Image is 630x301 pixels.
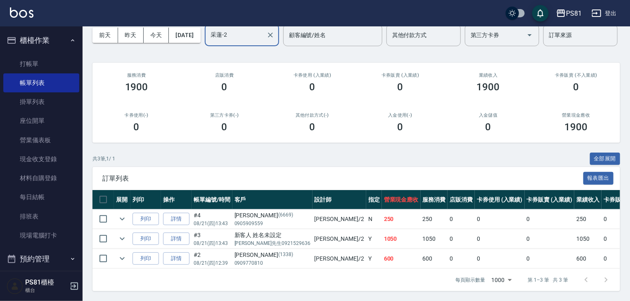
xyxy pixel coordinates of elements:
h3: 0 [310,121,315,133]
h2: 其他付款方式(-) [278,113,346,118]
th: 店販消費 [448,190,475,209]
td: 600 [574,249,602,268]
div: [PERSON_NAME] [234,211,310,220]
th: 帳單編號/時間 [192,190,232,209]
h2: 業績收入 [454,73,522,78]
th: 列印 [130,190,161,209]
td: 250 [574,209,602,229]
h3: 0 [398,121,403,133]
p: 第 1–3 筆 共 3 筆 [528,276,568,284]
td: N [366,209,382,229]
td: 600 [382,249,421,268]
td: [PERSON_NAME] /2 [313,209,366,229]
h5: PS81櫃檯 [25,278,67,287]
a: 現場電腦打卡 [3,226,79,245]
button: expand row [116,233,128,245]
p: 櫃台 [25,287,67,294]
button: 全部展開 [590,153,621,165]
th: 營業現金應收 [382,190,421,209]
p: 08/21 (四) 13:43 [194,240,230,247]
h2: 入金儲值 [454,113,522,118]
p: 共 3 筆, 1 / 1 [92,155,115,162]
th: 指定 [366,190,382,209]
th: 客戶 [232,190,313,209]
td: 0 [525,229,575,249]
h3: 0 [134,121,140,133]
p: 08/21 (四) 13:43 [194,220,230,227]
td: 250 [382,209,421,229]
h2: 卡券販賣 (不入業績) [542,73,610,78]
h2: 店販消費 [190,73,258,78]
a: 營業儀表板 [3,131,79,150]
p: 0905909559 [234,220,310,227]
button: 列印 [133,252,159,265]
h2: 營業現金應收 [542,113,610,118]
a: 掛單列表 [3,92,79,111]
th: 卡券使用 (入業績) [475,190,525,209]
button: 登出 [588,6,620,21]
a: 現金收支登錄 [3,150,79,169]
td: 1050 [382,229,421,249]
h3: 1900 [565,121,588,133]
button: 前天 [92,28,118,43]
td: 0 [475,209,525,229]
p: 08/21 (四) 12:39 [194,259,230,267]
button: 列印 [133,233,159,245]
a: 打帳單 [3,54,79,73]
a: 報表匯出 [583,174,614,182]
div: 1000 [488,269,515,291]
h3: 1900 [125,81,148,93]
td: 0 [475,229,525,249]
div: PS81 [566,8,582,19]
td: 250 [421,209,448,229]
h2: 卡券使用(-) [102,113,171,118]
button: save [532,5,549,21]
a: 材料自購登錄 [3,169,79,188]
td: [PERSON_NAME] /2 [313,249,366,268]
button: 櫃檯作業 [3,30,79,51]
td: #4 [192,209,232,229]
th: 設計師 [313,190,366,209]
button: 昨天 [118,28,144,43]
p: 0909770810 [234,259,310,267]
td: 0 [475,249,525,268]
button: 預約管理 [3,248,79,270]
button: expand row [116,252,128,265]
th: 業績收入 [574,190,602,209]
td: [PERSON_NAME] /2 [313,229,366,249]
div: 新客人 姓名未設定 [234,231,310,240]
td: 0 [525,249,575,268]
td: 0 [448,249,475,268]
h3: 0 [310,81,315,93]
h3: 0 [398,81,403,93]
th: 展開 [114,190,130,209]
button: Open [523,28,536,42]
h2: 卡券使用 (入業績) [278,73,346,78]
p: 每頁顯示數量 [455,276,485,284]
p: [PERSON_NAME]先生0921529636 [234,240,310,247]
label: 設計師編號/姓名 [211,21,243,27]
td: 0 [525,209,575,229]
td: 600 [421,249,448,268]
h3: 0 [486,121,491,133]
button: 列印 [133,213,159,226]
a: 詳情 [163,213,189,226]
h3: 0 [222,81,227,93]
td: 1050 [574,229,602,249]
button: 報表匯出 [583,172,614,185]
a: 排班表 [3,207,79,226]
a: 座位開單 [3,111,79,130]
button: expand row [116,213,128,225]
th: 服務消費 [421,190,448,209]
a: 詳情 [163,252,189,265]
td: 1050 [421,229,448,249]
button: 報表及分析 [3,270,79,291]
td: #3 [192,229,232,249]
div: [PERSON_NAME] [234,251,310,259]
h3: 服務消費 [102,73,171,78]
h3: 0 [573,81,579,93]
h3: 0 [222,121,227,133]
a: 每日結帳 [3,188,79,207]
button: 今天 [144,28,169,43]
img: Logo [10,7,33,18]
